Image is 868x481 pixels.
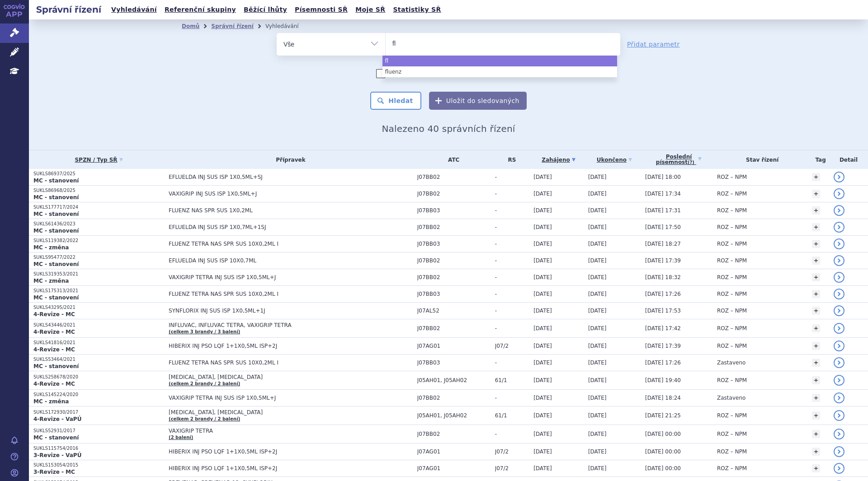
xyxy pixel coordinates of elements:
[241,4,290,16] a: Běžící lhůty
[495,224,529,230] span: -
[33,311,75,318] strong: 4-Revize - MC
[834,429,844,439] a: detail
[717,360,745,366] span: Zastaveno
[588,241,607,247] span: [DATE]
[417,241,491,247] span: J07BB03
[834,205,844,216] a: detail
[495,377,529,383] span: 61/1
[834,289,844,299] a: detail
[645,431,681,437] span: [DATE] 00:00
[33,244,69,251] strong: MC - změna
[645,465,681,472] span: [DATE] 00:00
[812,376,820,384] a: +
[533,291,552,297] span: [DATE]
[382,123,515,134] span: Nalezeno 40 správních řízení
[717,207,747,214] span: ROZ – NPM
[495,207,529,214] span: -
[717,191,747,197] span: ROZ – NPM
[533,191,552,197] span: [DATE]
[417,191,491,197] span: J07BB02
[812,342,820,350] a: +
[834,172,844,182] a: detail
[588,291,607,297] span: [DATE]
[417,274,491,280] span: J07BB02
[834,272,844,283] a: detail
[417,257,491,264] span: J07BB02
[533,174,552,180] span: [DATE]
[834,410,844,421] a: detail
[834,188,844,199] a: detail
[382,66,617,77] li: fluenz
[717,274,747,280] span: ROZ – NPM
[495,308,529,314] span: -
[812,307,820,315] a: +
[417,395,491,401] span: J07BB02
[717,377,747,383] span: ROZ – NPM
[645,224,681,230] span: [DATE] 17:50
[588,224,607,230] span: [DATE]
[588,174,607,180] span: [DATE]
[533,154,584,166] a: Zahájeno
[33,238,164,244] p: SUKLS119382/2022
[169,360,395,366] span: FLUENZ TETRA NAS SPR SUS 10X0,2ML I
[812,240,820,248] a: +
[33,304,164,311] p: SUKLS43295/2021
[533,448,552,455] span: [DATE]
[588,274,607,280] span: [DATE]
[717,395,745,401] span: Zastaveno
[533,224,552,230] span: [DATE]
[688,160,694,165] abbr: (?)
[533,257,552,264] span: [DATE]
[390,4,443,16] a: Statistiky SŘ
[169,435,193,440] a: (2 balení)
[834,392,844,403] a: detail
[495,174,529,180] span: -
[162,4,239,16] a: Referenční skupiny
[169,374,395,380] span: [MEDICAL_DATA], [MEDICAL_DATA]
[834,375,844,386] a: detail
[495,343,529,349] span: J07/2
[645,257,681,264] span: [DATE] 17:39
[169,308,395,314] span: SYNFLORIX INJ SUS ISP 1X0,5ML+1J
[717,325,747,332] span: ROZ – NPM
[169,207,395,214] span: FLUENZ NAS SPR SUS 1X0,2ML
[812,223,820,231] a: +
[812,190,820,198] a: +
[292,4,350,16] a: Písemnosti SŘ
[588,207,607,214] span: [DATE]
[169,241,395,247] span: FLUENZ TETRA NAS SPR SUS 10X0,2ML I
[33,409,164,416] p: SUKLS172930/2017
[169,465,395,472] span: HIBERIX INJ PSO LQF 1+1X0,5ML ISP+2J
[495,291,529,297] span: -
[533,343,552,349] span: [DATE]
[417,207,491,214] span: J07BB03
[834,446,844,457] a: detail
[717,308,747,314] span: ROZ – NPM
[33,469,75,475] strong: 3-Revize - MC
[370,92,421,110] button: Hledat
[588,308,607,314] span: [DATE]
[834,255,844,266] a: detail
[33,329,75,335] strong: 4-Revize - MC
[533,465,552,472] span: [DATE]
[588,431,607,437] span: [DATE]
[182,23,199,29] a: Domů
[169,174,395,180] span: EFLUELDA INJ SUS ISP 1X0,5ML+SJ
[645,448,681,455] span: [DATE] 00:00
[717,431,747,437] span: ROZ – NPM
[169,329,240,334] a: (celkem 3 brandy / 3 balení)
[495,465,529,472] span: J07/2
[353,4,388,16] a: Moje SŘ
[33,211,79,217] strong: MC - stanovení
[265,19,311,33] li: Vyhledávání
[169,409,395,416] span: [MEDICAL_DATA], [MEDICAL_DATA]
[417,343,491,349] span: J07AG01
[169,191,395,197] span: VAXIGRIP INJ SUS ISP 1X0,5ML+J
[417,224,491,230] span: J07BB02
[812,394,820,402] a: +
[588,343,607,349] span: [DATE]
[382,56,617,66] li: fl
[812,290,820,298] a: +
[588,325,607,332] span: [DATE]
[812,448,820,456] a: +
